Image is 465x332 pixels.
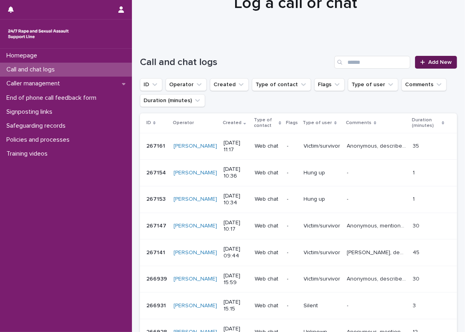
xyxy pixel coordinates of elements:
p: - [287,276,297,283]
p: Victim/survivor [304,249,341,256]
button: Type of user [348,78,398,91]
p: [DATE] 15:59 [224,273,248,286]
button: ID [140,78,162,91]
p: 30 [413,274,421,283]
tr: 267154267154 [PERSON_NAME] [DATE] 10:36Web chat-Hung up-- 11 [140,160,457,186]
p: Sarah, described experiencing sexual violence perpetrated by multiple people, explored thoughts a... [347,248,408,256]
tr: 267161267161 [PERSON_NAME] [DATE] 11:17Web chat-Victim/survivorAnonymous, described experiencing ... [140,133,457,160]
tr: 266939266939 [PERSON_NAME] [DATE] 15:59Web chat-Victim/survivorAnonymous, described experiencing ... [140,266,457,292]
p: [DATE] 10:34 [224,193,248,206]
a: [PERSON_NAME] [174,223,217,229]
p: 266939 [146,274,169,283]
p: 45 [413,248,421,256]
p: Victim/survivor [304,143,341,150]
p: Victim/survivor [304,223,341,229]
p: Operator [173,119,194,127]
p: End of phone call feedback form [3,94,103,102]
p: Anonymous, mentioned experiencing sexual violence (CSA) perpetrated by their father and talked ab... [347,221,408,229]
h1: Call and chat logs [140,57,331,68]
p: 267161 [146,141,167,150]
button: Flags [314,78,345,91]
p: Web chat [255,249,280,256]
p: Victim/survivor [304,276,341,283]
p: - [287,249,297,256]
p: 3 [413,301,418,309]
p: 266931 [146,301,168,309]
a: [PERSON_NAME] [174,249,217,256]
button: Created [210,78,249,91]
p: Web chat [255,223,280,229]
button: Duration (minutes) [140,94,205,107]
a: Add New [415,56,457,69]
a: [PERSON_NAME] [174,170,217,176]
button: Operator [166,78,207,91]
p: - [287,196,297,203]
p: Caller management [3,80,66,87]
p: [DATE] 10:17 [224,219,248,233]
p: Hung up [304,170,341,176]
p: 35 [413,141,421,150]
p: Homepage [3,52,44,59]
p: [DATE] 09:44 [224,246,248,259]
p: Web chat [255,196,280,203]
tr: 266931266931 [PERSON_NAME] [DATE] 15:15Web chat-Silent-- 33 [140,292,457,319]
p: - [347,301,350,309]
p: Policies and processes [3,136,76,144]
a: [PERSON_NAME] [174,302,217,309]
p: [DATE] 10:36 [224,166,248,180]
p: - [347,194,350,203]
p: 1 [413,194,417,203]
p: Signposting links [3,108,59,116]
p: 30 [413,221,421,229]
p: Safeguarding records [3,122,72,130]
p: Anonymous, described experiencing sexual violence (CSA) and talked about the impacts, explored fe... [347,141,408,150]
p: - [287,170,297,176]
p: Web chat [255,143,280,150]
button: Comments [401,78,447,91]
a: [PERSON_NAME] [174,143,217,150]
p: - [287,223,297,229]
p: [DATE] 15:15 [224,299,248,312]
p: Flags [286,119,298,127]
p: Type of user [303,119,332,127]
p: Web chat [255,170,280,176]
p: - [287,302,297,309]
p: Type of contact [254,116,277,130]
tr: 267153267153 [PERSON_NAME] [DATE] 10:34Web chat-Hung up-- 11 [140,186,457,213]
p: Created [223,119,241,127]
p: 1 [413,168,417,176]
button: Type of contact [252,78,311,91]
p: Anonymous, described experiencing sexual violence, explored feelings and operator gave emotional ... [347,274,408,283]
p: Call and chat logs [3,66,61,73]
p: - [347,168,350,176]
p: ID [146,119,151,127]
p: Training videos [3,150,54,158]
img: rhQMoQhaT3yELyF149Cw [6,26,70,42]
p: Comments [346,119,372,127]
p: Web chat [255,276,280,283]
a: [PERSON_NAME] [174,276,217,283]
tr: 267141267141 [PERSON_NAME] [DATE] 09:44Web chat-Victim/survivor[PERSON_NAME], described experienc... [140,239,457,266]
p: 267153 [146,194,167,203]
span: Add New [428,59,452,65]
p: [DATE] 11:17 [224,140,248,153]
p: - [287,143,297,150]
p: 267141 [146,248,167,256]
tr: 267147267147 [PERSON_NAME] [DATE] 10:17Web chat-Victim/survivorAnonymous, mentioned experiencing ... [140,213,457,239]
input: Search [334,56,410,69]
p: 267154 [146,168,168,176]
p: Web chat [255,302,280,309]
p: Hung up [304,196,341,203]
a: [PERSON_NAME] [174,196,217,203]
p: Silent [304,302,341,309]
p: Duration (minutes) [412,116,440,130]
p: 267147 [146,221,168,229]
